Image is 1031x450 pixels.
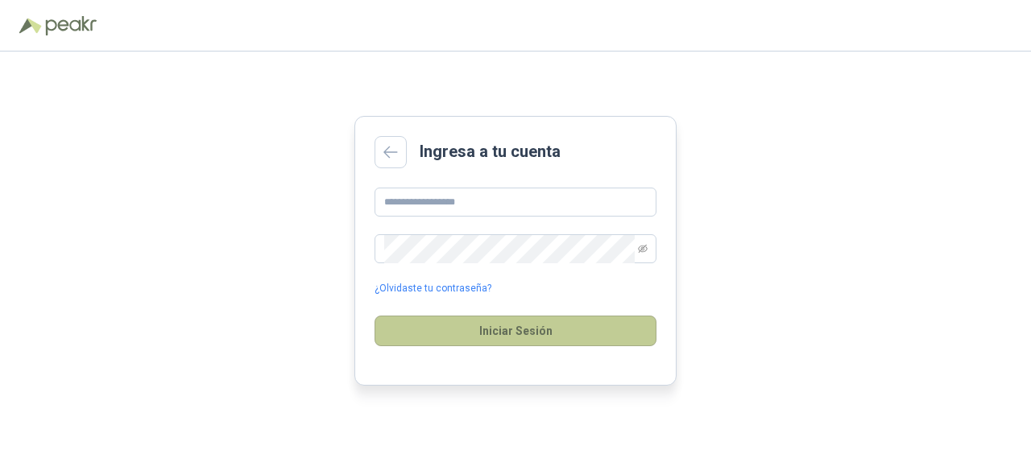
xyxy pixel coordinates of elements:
h2: Ingresa a tu cuenta [420,139,561,164]
a: ¿Olvidaste tu contraseña? [375,281,491,296]
button: Iniciar Sesión [375,316,656,346]
img: Logo [19,18,42,34]
img: Peakr [45,16,97,35]
span: eye-invisible [638,244,648,254]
